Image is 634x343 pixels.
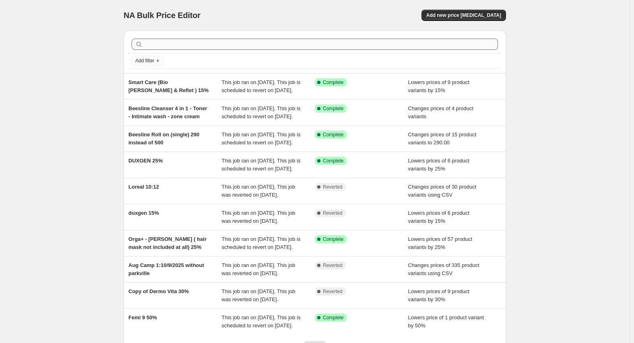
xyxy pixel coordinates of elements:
[222,105,301,119] span: This job ran on [DATE]. This job is scheduled to revert on [DATE].
[408,105,474,119] span: Changes prices of 4 product variants
[323,79,343,86] span: Complete
[128,184,159,190] span: Loreal 10:12
[408,236,473,250] span: Lowers prices of 57 product variants by 25%
[222,236,301,250] span: This job ran on [DATE]. This job is scheduled to revert on [DATE].
[323,262,343,269] span: Reverted
[128,288,189,294] span: Copy of Dermo Vita 30%
[323,288,343,295] span: Reverted
[323,314,343,321] span: Complete
[222,184,295,198] span: This job ran on [DATE]. This job was reverted on [DATE].
[408,158,469,172] span: Lowers prices of 6 product variants by 25%
[128,314,157,320] span: Femi 9 50%
[128,210,159,216] span: duxgen 15%
[408,131,477,146] span: Changes prices of 15 product variants to 290.00
[408,79,469,93] span: Lowers prices of 9 product variants by 15%
[128,236,207,250] span: Orga+ - [PERSON_NAME] ( hair mask not included at all) 25%
[426,12,501,18] span: Add new price [MEDICAL_DATA]
[421,10,506,21] button: Add new price [MEDICAL_DATA]
[222,262,295,276] span: This job ran on [DATE]. This job was reverted on [DATE].
[323,105,343,112] span: Complete
[408,314,484,329] span: Lowers price of 1 product variant by 50%
[132,56,164,66] button: Add filter
[408,262,479,276] span: Changes prices of 335 product variants using CSV
[323,184,343,190] span: Reverted
[128,79,209,93] span: Smart Care (Bio [PERSON_NAME] & Reflet ) 15%
[408,288,469,302] span: Lowers prices of 9 product variants by 30%
[124,11,200,20] span: NA Bulk Price Editor
[128,262,204,276] span: Aug Camp 1:10/9/2025 without parkville
[128,158,163,164] span: DUXGEN 25%
[323,131,343,138] span: Complete
[222,131,301,146] span: This job ran on [DATE]. This job is scheduled to revert on [DATE].
[323,210,343,216] span: Reverted
[408,210,469,224] span: Lowers prices of 6 product variants by 15%
[128,105,207,119] span: Beesline Cleanser 4 in 1 - Toner - Intimate wash - zone cream
[222,288,295,302] span: This job ran on [DATE]. This job was reverted on [DATE].
[408,184,477,198] span: Changes prices of 30 product variants using CSV
[222,79,301,93] span: This job ran on [DATE]. This job is scheduled to revert on [DATE].
[128,131,199,146] span: Beesline Roll on (single) 290 instead of 500
[222,158,301,172] span: This job ran on [DATE]. This job is scheduled to revert on [DATE].
[222,314,301,329] span: This job ran on [DATE]. This job is scheduled to revert on [DATE].
[323,158,343,164] span: Complete
[222,210,295,224] span: This job ran on [DATE]. This job was reverted on [DATE].
[135,58,154,64] span: Add filter
[323,236,343,242] span: Complete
